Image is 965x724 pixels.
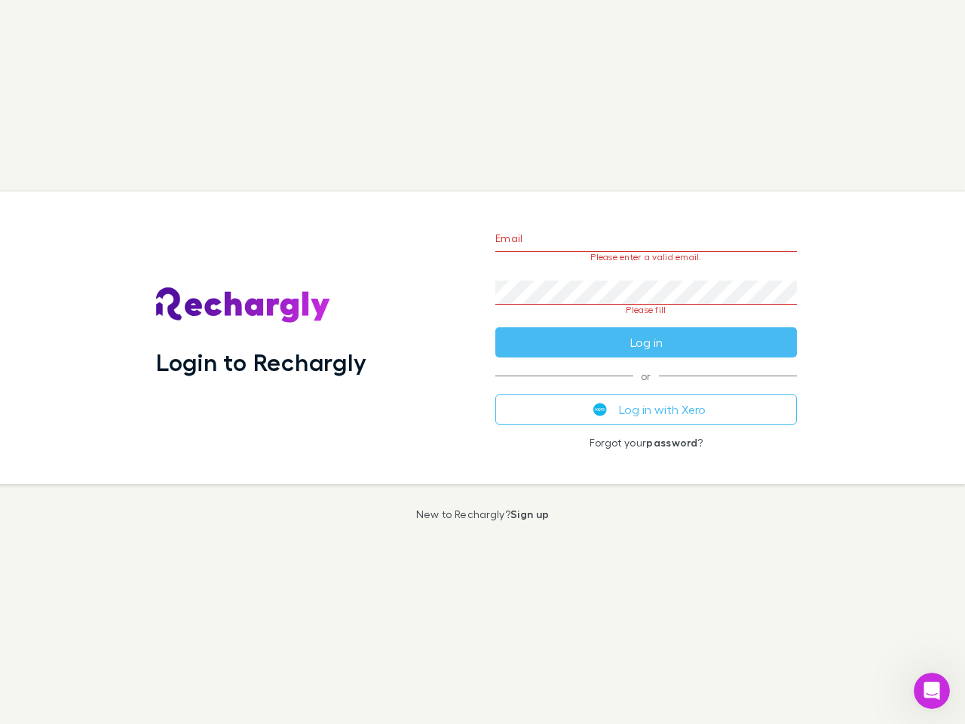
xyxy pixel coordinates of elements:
[495,327,797,357] button: Log in
[156,287,331,324] img: Rechargly's Logo
[510,508,549,520] a: Sign up
[495,252,797,262] p: Please enter a valid email.
[914,673,950,709] iframe: Intercom live chat
[495,305,797,315] p: Please fill
[593,403,607,416] img: Xero's logo
[495,437,797,449] p: Forgot your ?
[156,348,366,376] h1: Login to Rechargly
[646,436,697,449] a: password
[495,376,797,376] span: or
[416,508,550,520] p: New to Rechargly?
[495,394,797,425] button: Log in with Xero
